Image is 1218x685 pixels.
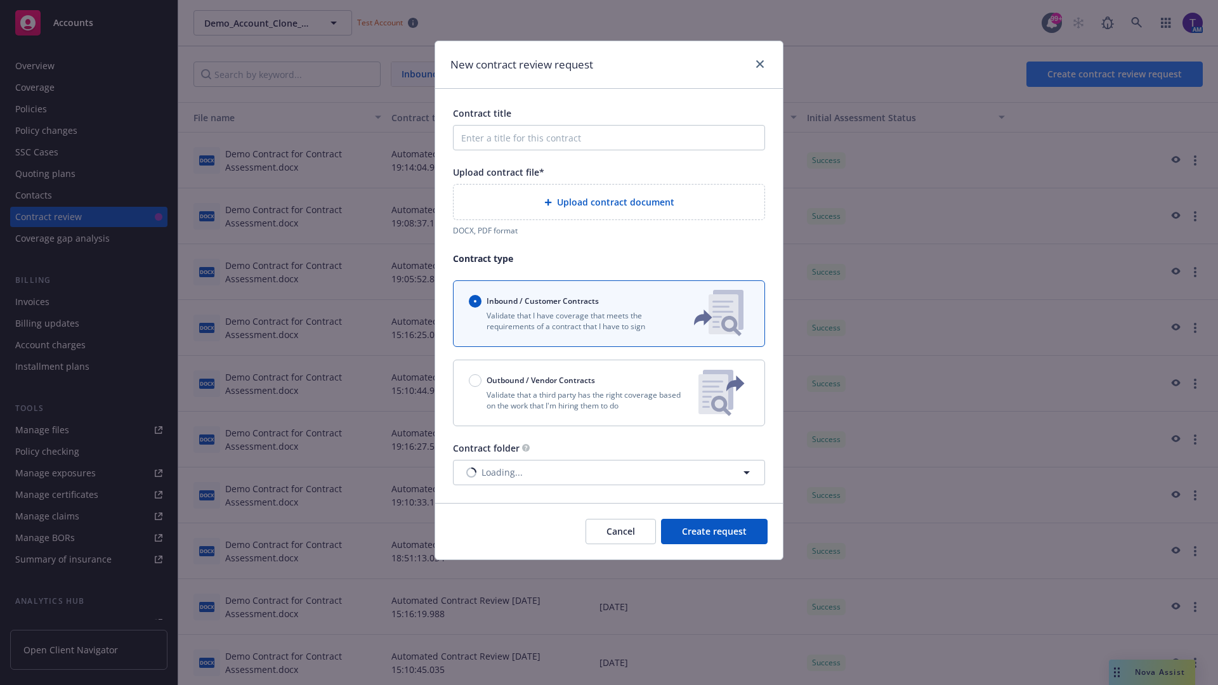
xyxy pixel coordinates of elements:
[453,184,765,220] div: Upload contract document
[469,310,673,332] p: Validate that I have coverage that meets the requirements of a contract that I have to sign
[453,280,765,347] button: Inbound / Customer ContractsValidate that I have coverage that meets the requirements of a contra...
[453,460,765,485] button: Loading...
[557,195,674,209] span: Upload contract document
[450,56,593,73] h1: New contract review request
[453,107,511,119] span: Contract title
[453,252,765,265] p: Contract type
[453,360,765,426] button: Outbound / Vendor ContractsValidate that a third party has the right coverage based on the work t...
[487,375,595,386] span: Outbound / Vendor Contracts
[453,442,520,454] span: Contract folder
[606,525,635,537] span: Cancel
[752,56,768,72] a: close
[453,166,544,178] span: Upload contract file*
[487,296,599,306] span: Inbound / Customer Contracts
[481,466,523,479] span: Loading...
[682,525,747,537] span: Create request
[469,389,688,411] p: Validate that a third party has the right coverage based on the work that I'm hiring them to do
[469,295,481,308] input: Inbound / Customer Contracts
[586,519,656,544] button: Cancel
[453,125,765,150] input: Enter a title for this contract
[661,519,768,544] button: Create request
[453,225,765,236] div: DOCX, PDF format
[469,374,481,387] input: Outbound / Vendor Contracts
